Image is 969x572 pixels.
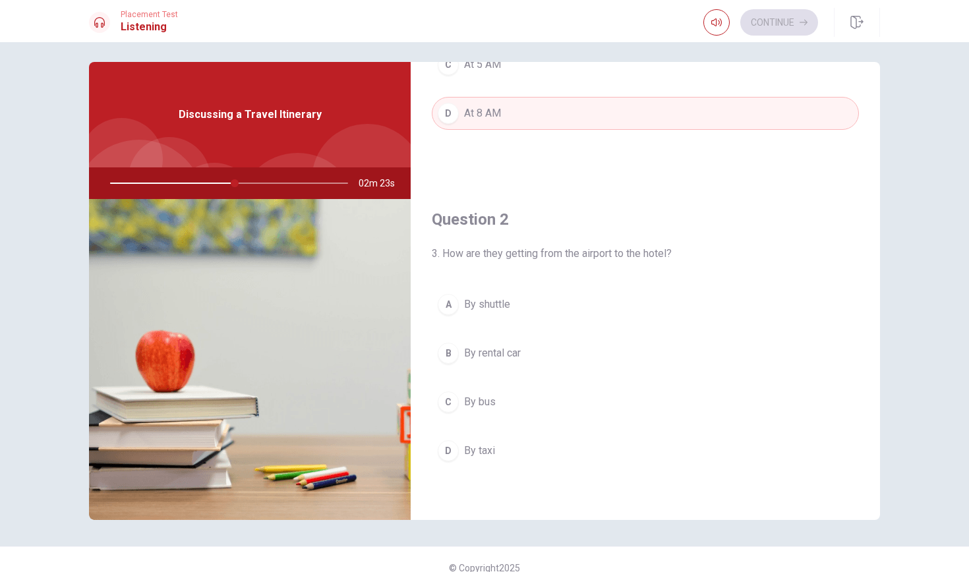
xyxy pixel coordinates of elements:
span: Discussing a Travel Itinerary [179,107,322,123]
div: D [438,440,459,461]
div: C [438,54,459,75]
div: C [438,391,459,413]
span: By rental car [464,345,521,361]
span: At 5 AM [464,57,501,72]
span: 3. How are they getting from the airport to the hotel? [432,246,859,262]
span: Placement Test [121,10,178,19]
button: CBy bus [432,386,859,418]
div: D [438,103,459,124]
button: CAt 5 AM [432,48,859,81]
span: By bus [464,394,496,410]
button: DAt 8 AM [432,97,859,130]
span: By shuttle [464,297,510,312]
button: ABy shuttle [432,288,859,321]
img: Discussing a Travel Itinerary [89,199,411,520]
span: At 8 AM [464,105,501,121]
div: B [438,343,459,364]
h4: Question 2 [432,209,859,230]
h1: Listening [121,19,178,35]
span: 02m 23s [359,167,405,199]
div: A [438,294,459,315]
button: BBy rental car [432,337,859,370]
span: By taxi [464,443,495,459]
button: DBy taxi [432,434,859,467]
